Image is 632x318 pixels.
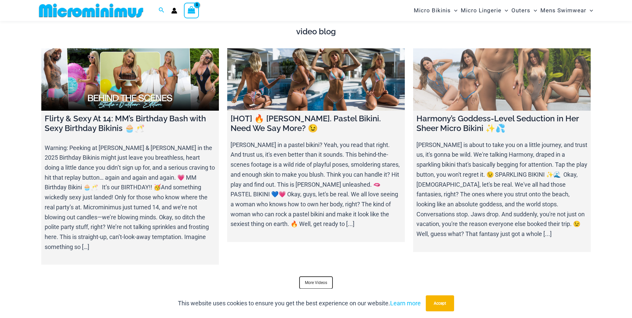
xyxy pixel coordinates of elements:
a: Search icon link [159,6,165,15]
a: Mens SwimwearMenu ToggleMenu Toggle [539,2,595,19]
span: Menu Toggle [451,2,457,19]
h4: Harmony’s Goddess-Level Seduction in Her Sheer Micro Bikini ✨💦 [416,114,587,133]
h4: video blog [41,27,591,37]
p: Warning: Peeking at [PERSON_NAME] & [PERSON_NAME] in the 2025 Birthday Bikinis might just leave y... [45,143,216,252]
span: Micro Bikinis [414,2,451,19]
span: Menu Toggle [586,2,593,19]
nav: Site Navigation [411,1,596,20]
p: This website uses cookies to ensure you get the best experience on our website. [178,298,421,308]
a: View Shopping Cart, empty [184,3,199,18]
span: Micro Lingerie [461,2,501,19]
a: Harmony’s Goddess-Level Seduction in Her Sheer Micro Bikini ✨💦 [413,48,591,111]
a: Account icon link [171,8,177,14]
h4: [HOT] 🔥 [PERSON_NAME]. Pastel Bikini. Need We Say More? 😉 [231,114,401,133]
span: Menu Toggle [530,2,537,19]
a: OutersMenu ToggleMenu Toggle [510,2,539,19]
a: More Videos [299,276,333,289]
span: Menu Toggle [501,2,508,19]
a: Micro BikinisMenu ToggleMenu Toggle [412,2,459,19]
p: [PERSON_NAME] is about to take you on a little journey, and trust us, it's gonna be wild. We're t... [416,140,587,239]
h4: Flirty & Sexy At 14: MM’s Birthday Bash with Sexy Birthday Bikinis 🧁🥂 [45,114,216,133]
button: Accept [426,295,454,311]
p: [PERSON_NAME] in a pastel bikini? Yeah, you read that right. And trust us, it's even better than ... [231,140,401,229]
img: MM SHOP LOGO FLAT [36,3,146,18]
span: Outers [511,2,530,19]
span: Mens Swimwear [540,2,586,19]
a: Micro LingerieMenu ToggleMenu Toggle [459,2,510,19]
a: Learn more [390,300,421,307]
